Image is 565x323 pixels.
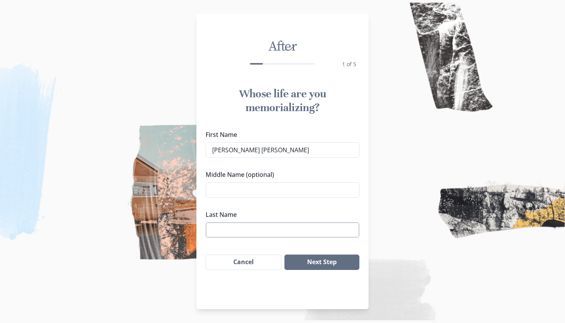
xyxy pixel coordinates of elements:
label: First Name [206,130,355,139]
button: Next Step [284,255,359,270]
h1: Whose life are you memorializing? [206,87,359,115]
label: Middle Name (optional) [206,170,355,179]
button: Cancel [206,255,281,270]
label: Last Name [206,210,355,219]
span: 1 of 5 [342,60,356,68]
